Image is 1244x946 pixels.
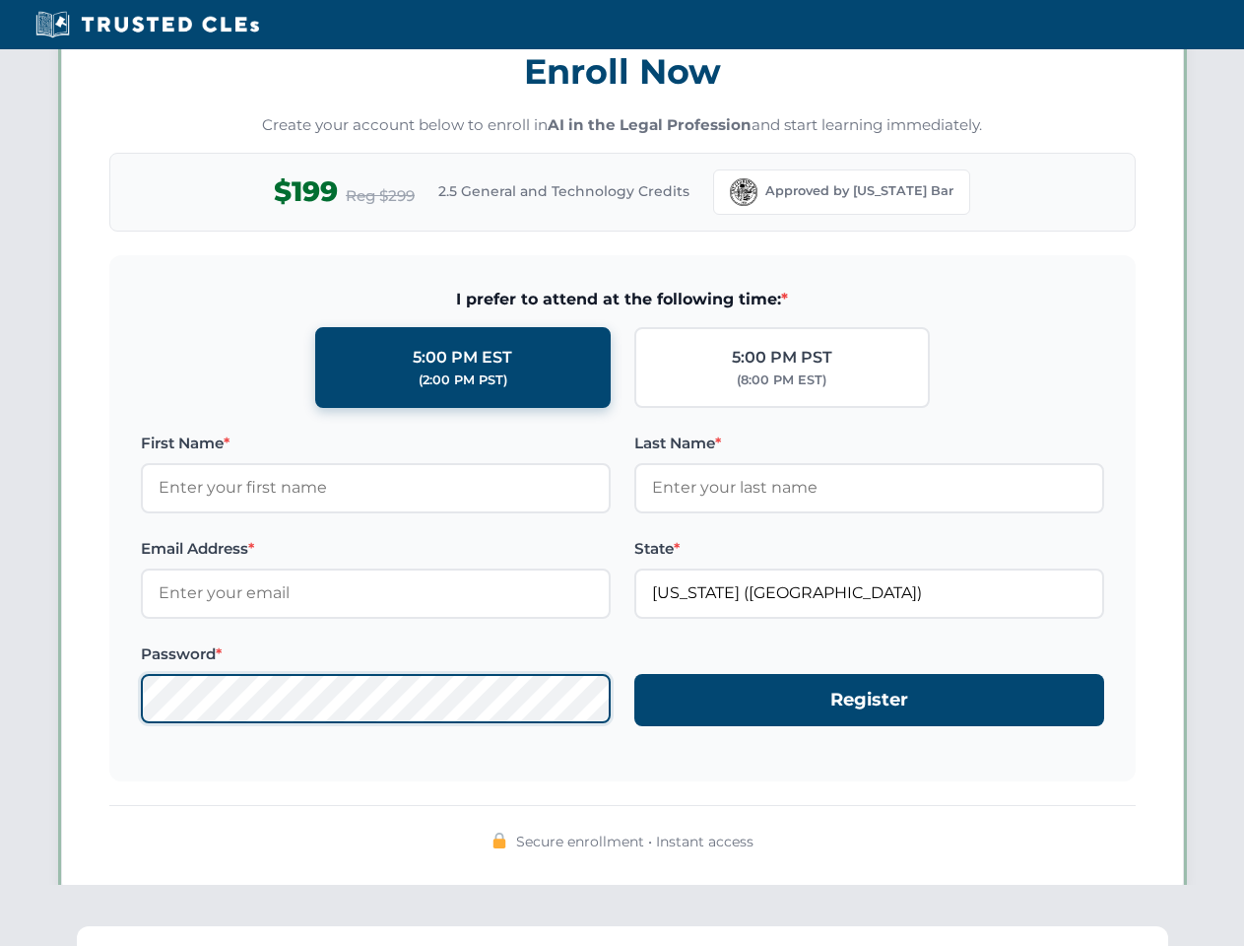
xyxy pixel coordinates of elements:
[491,833,507,848] img: 🔒
[109,40,1136,102] h3: Enroll Now
[516,831,753,852] span: Secure enrollment • Instant access
[634,463,1104,512] input: Enter your last name
[141,432,611,455] label: First Name
[141,287,1104,312] span: I prefer to attend at the following time:
[141,537,611,561] label: Email Address
[346,184,415,208] span: Reg $299
[634,569,1104,618] input: Florida (FL)
[438,180,689,202] span: 2.5 General and Technology Credits
[634,537,1104,561] label: State
[141,463,611,512] input: Enter your first name
[109,114,1136,137] p: Create your account below to enroll in and start learning immediately.
[413,345,512,371] div: 5:00 PM EST
[730,178,757,206] img: Florida Bar
[548,115,752,134] strong: AI in the Legal Profession
[141,569,611,618] input: Enter your email
[274,169,338,214] span: $199
[634,674,1104,726] button: Register
[419,371,507,390] div: (2:00 PM PST)
[30,10,265,39] img: Trusted CLEs
[732,345,832,371] div: 5:00 PM PST
[141,642,611,666] label: Password
[634,432,1104,455] label: Last Name
[737,371,826,390] div: (8:00 PM EST)
[765,181,953,201] span: Approved by [US_STATE] Bar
